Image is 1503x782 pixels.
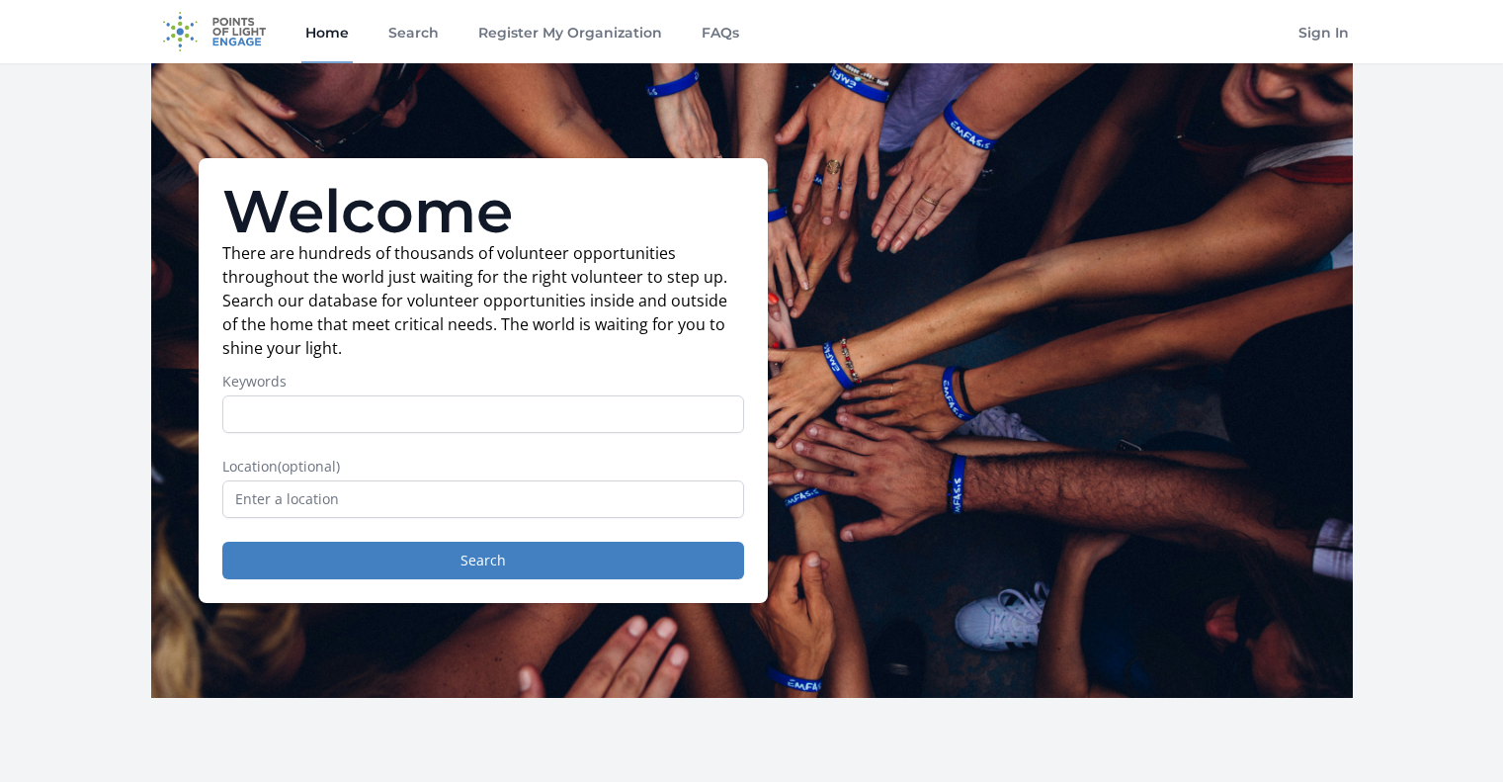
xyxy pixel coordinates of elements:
button: Search [222,542,744,579]
input: Enter a location [222,480,744,518]
span: (optional) [278,457,340,476]
p: There are hundreds of thousands of volunteer opportunities throughout the world just waiting for ... [222,241,744,360]
h1: Welcome [222,182,744,241]
label: Keywords [222,372,744,391]
label: Location [222,457,744,477]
